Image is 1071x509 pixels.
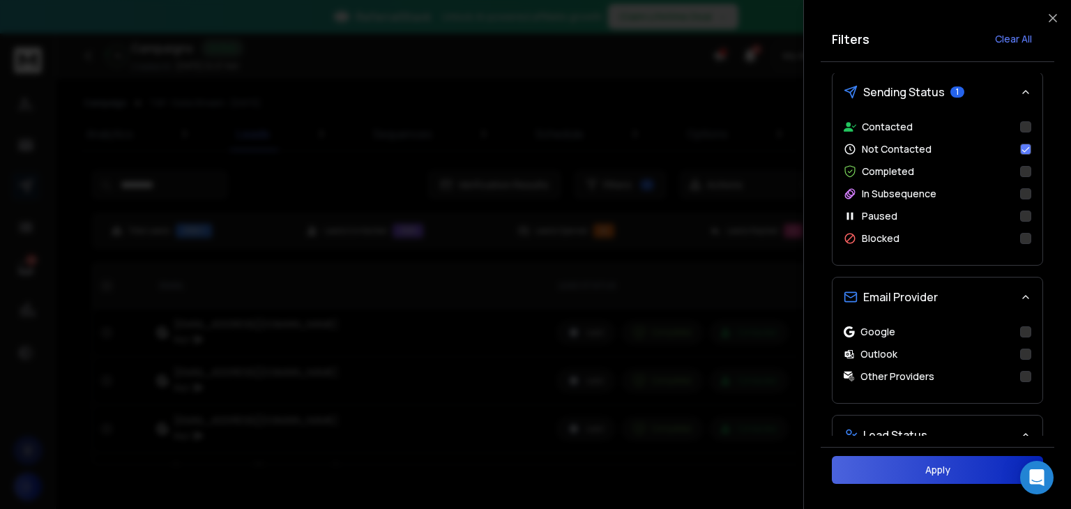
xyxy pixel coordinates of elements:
[863,289,938,305] span: Email Provider
[863,84,945,100] span: Sending Status
[860,347,897,361] p: Outlook
[862,142,932,156] p: Not Contacted
[1020,461,1054,494] div: Open Intercom Messenger
[833,278,1042,317] button: Email Provider
[833,317,1042,403] div: Email Provider
[862,187,936,201] p: In Subsequence
[860,370,934,383] p: Other Providers
[863,427,927,443] span: Lead Status
[860,325,895,339] p: Google
[862,120,913,134] p: Contacted
[862,231,899,245] p: Blocked
[833,73,1042,112] button: Sending Status1
[833,416,1042,455] button: Lead Status
[950,86,964,98] span: 1
[862,209,897,223] p: Paused
[862,165,914,178] p: Completed
[832,29,869,49] h2: Filters
[832,456,1043,484] button: Apply
[833,112,1042,265] div: Sending Status1
[984,25,1043,53] button: Clear All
